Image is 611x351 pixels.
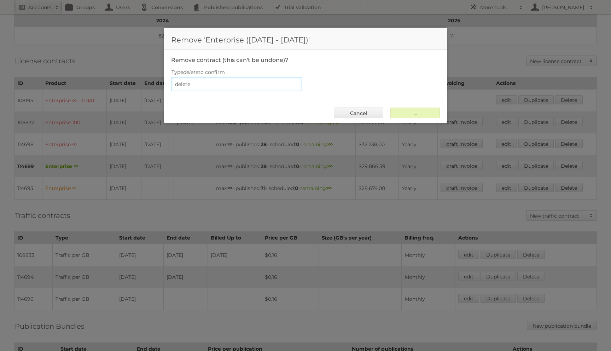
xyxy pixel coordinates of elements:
[171,57,288,63] legend: Remove contract (this can't be undone)?
[334,108,383,118] a: Cancel
[171,67,440,77] label: Type to confirm
[390,108,440,118] input: ...
[183,69,198,75] em: delete
[164,28,447,50] h1: Remove 'Enterprise ([DATE] - [DATE])'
